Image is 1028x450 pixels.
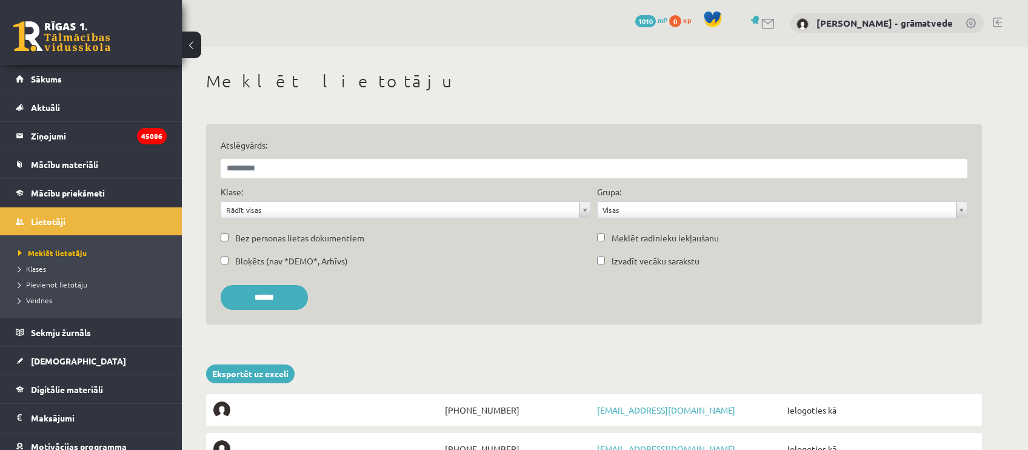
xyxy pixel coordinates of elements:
span: Meklēt lietotāju [18,248,87,258]
i: 45086 [137,128,167,144]
a: Pievienot lietotāju [18,279,170,290]
a: Visas [598,202,967,218]
a: Sākums [16,65,167,93]
label: Bez personas lietas dokumentiem [235,232,364,244]
span: Lietotāji [31,216,65,227]
a: Mācību materiāli [16,150,167,178]
a: Meklēt lietotāju [18,247,170,258]
span: [PHONE_NUMBER] [442,401,594,418]
a: Rādīt visas [221,202,590,218]
span: Digitālie materiāli [31,384,103,395]
label: Grupa: [597,186,621,198]
span: Pievienot lietotāju [18,280,87,289]
a: [PERSON_NAME] - grāmatvede [816,17,953,29]
span: xp [683,15,691,25]
span: 1010 [635,15,656,27]
span: Aktuāli [31,102,60,113]
span: Sākums [31,73,62,84]
span: Klases [18,264,46,274]
label: Meklēt radinieku iekļaušanu [612,232,719,244]
a: Eksportēt uz exceli [206,364,295,383]
span: Sekmju žurnāls [31,327,91,338]
a: Digitālie materiāli [16,375,167,403]
label: Atslēgvārds: [221,139,967,152]
a: 0 xp [669,15,697,25]
a: Mācību priekšmeti [16,179,167,207]
a: Ziņojumi45086 [16,122,167,150]
span: Rādīt visas [226,202,575,218]
a: Rīgas 1. Tālmācības vidusskola [13,21,110,52]
span: mP [658,15,667,25]
h1: Meklēt lietotāju [206,71,982,92]
a: Lietotāji [16,207,167,235]
label: Izvadīt vecāku sarakstu [612,255,699,267]
a: Maksājumi [16,404,167,432]
a: Sekmju žurnāls [16,318,167,346]
a: Aktuāli [16,93,167,121]
a: 1010 mP [635,15,667,25]
legend: Maksājumi [31,404,167,432]
span: 0 [669,15,681,27]
img: Antra Sondore - grāmatvede [796,18,809,30]
span: Ielogoties kā [784,401,975,418]
legend: Ziņojumi [31,122,167,150]
span: [DEMOGRAPHIC_DATA] [31,355,126,366]
a: [EMAIL_ADDRESS][DOMAIN_NAME] [597,405,735,415]
span: Mācību priekšmeti [31,187,105,198]
a: Veidnes [18,295,170,306]
label: Bloķēts (nav *DEMO*, Arhīvs) [235,255,348,267]
span: Visas [602,202,951,218]
a: [DEMOGRAPHIC_DATA] [16,347,167,375]
label: Klase: [221,186,243,198]
span: Veidnes [18,295,52,305]
a: Klases [18,263,170,274]
span: Mācību materiāli [31,159,98,170]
